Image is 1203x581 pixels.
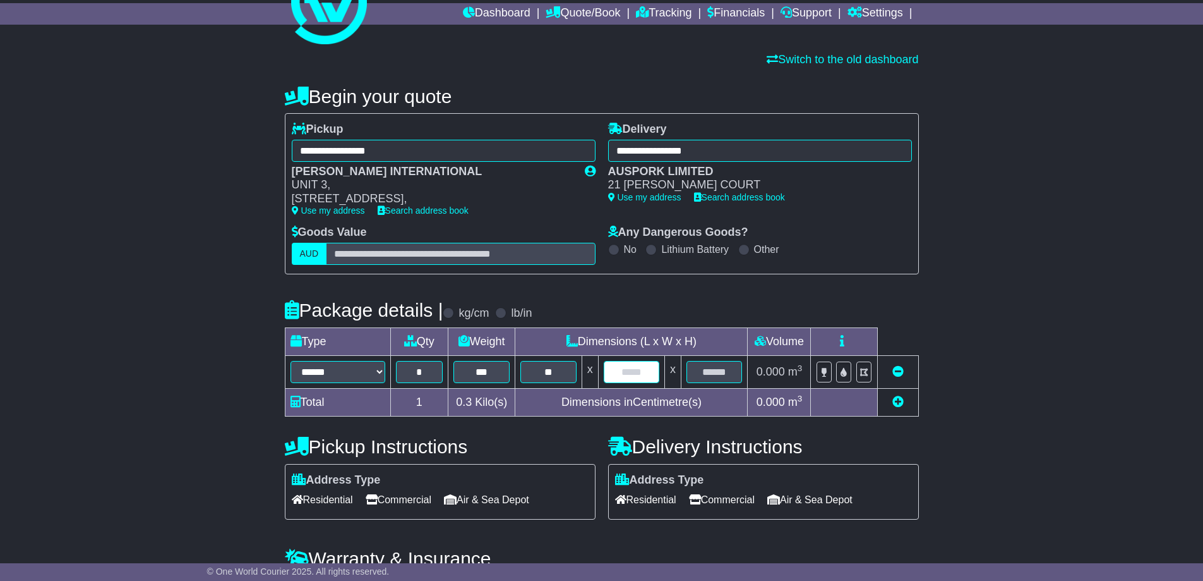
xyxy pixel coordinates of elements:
[456,396,472,408] span: 0.3
[748,327,811,355] td: Volume
[292,205,365,216] a: Use my address
[448,327,515,355] td: Weight
[624,243,637,255] label: No
[292,226,367,240] label: Goods Value
[608,123,667,137] label: Delivery
[285,388,390,416] td: Total
[615,490,676,510] span: Residential
[798,394,803,403] sup: 3
[892,396,904,408] a: Add new item
[694,192,785,202] a: Search address book
[615,474,704,487] label: Address Type
[285,300,443,321] h4: Package details |
[448,388,515,416] td: Kilo(s)
[665,355,681,388] td: x
[511,307,532,321] label: lb/in
[207,566,390,577] span: © One World Courier 2025. All rights reserved.
[390,388,448,416] td: 1
[757,396,785,408] span: 0.000
[767,490,853,510] span: Air & Sea Depot
[285,436,596,457] h4: Pickup Instructions
[458,307,489,321] label: kg/cm
[292,474,381,487] label: Address Type
[847,3,903,25] a: Settings
[798,364,803,373] sup: 3
[390,327,448,355] td: Qty
[285,86,919,107] h4: Begin your quote
[707,3,765,25] a: Financials
[582,355,598,388] td: x
[444,490,529,510] span: Air & Sea Depot
[608,226,748,240] label: Any Dangerous Goods?
[754,243,779,255] label: Other
[515,327,748,355] td: Dimensions (L x W x H)
[285,548,919,569] h4: Warranty & Insurance
[292,165,572,179] div: [PERSON_NAME] INTERNATIONAL
[636,3,691,25] a: Tracking
[292,243,327,265] label: AUD
[767,53,918,66] a: Switch to the old dashboard
[608,436,919,457] h4: Delivery Instructions
[608,192,681,202] a: Use my address
[292,123,344,137] label: Pickup
[546,3,620,25] a: Quote/Book
[788,396,803,408] span: m
[285,327,390,355] td: Type
[292,192,572,206] div: [STREET_ADDRESS],
[892,365,904,378] a: Remove this item
[781,3,832,25] a: Support
[689,490,755,510] span: Commercial
[515,388,748,416] td: Dimensions in Centimetre(s)
[366,490,431,510] span: Commercial
[292,490,353,510] span: Residential
[378,205,469,216] a: Search address book
[757,365,785,378] span: 0.000
[661,243,729,255] label: Lithium Battery
[608,165,899,179] div: AUSPORK LIMITED
[788,365,803,378] span: m
[292,178,572,192] div: UNIT 3,
[463,3,530,25] a: Dashboard
[608,178,899,192] div: 21 [PERSON_NAME] COURT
